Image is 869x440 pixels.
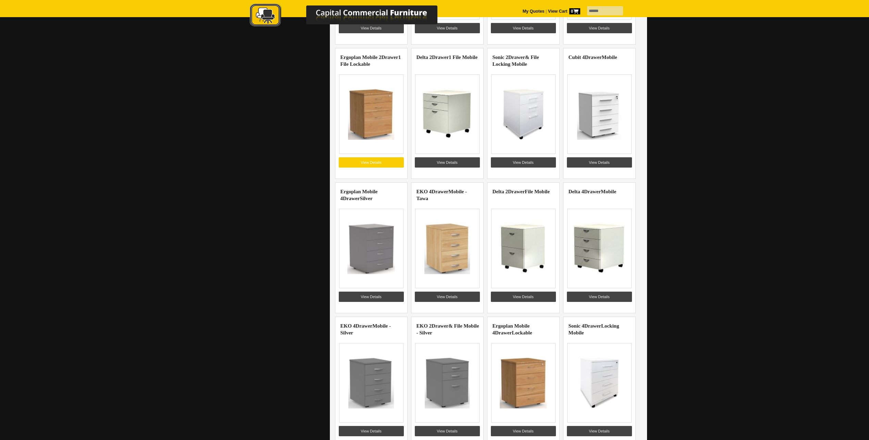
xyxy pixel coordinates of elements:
a: EKO 4DrawerMobile - Silver [340,323,391,335]
a: View Details [339,157,404,168]
a: View Details [339,426,404,436]
a: View Details [415,292,480,302]
highlight: Drawer [432,54,449,60]
highlight: Drawer [356,323,372,329]
a: Delta 2DrawerFile Mobile [493,189,550,194]
highlight: Drawer [432,189,448,194]
a: View Details [415,426,480,436]
a: View Details [491,157,556,168]
highlight: Drawer [584,189,601,194]
a: My Quotes [523,9,545,14]
highlight: Drawer [508,189,525,194]
strong: View Cart [548,9,580,14]
a: Ergoplan Mobile 2Drawer1 File Lockable [340,54,401,67]
highlight: Drawer [585,54,601,60]
a: Sonic 4DrawerLocking Mobile [569,323,619,335]
highlight: Drawer [495,330,512,335]
a: View Details [567,23,632,33]
a: View Details [491,23,556,33]
a: EKO 2Drawer& File Mobile - Silver [417,323,479,335]
a: View Details [415,157,480,168]
a: Delta 2Drawer1 File Mobile [417,54,478,60]
a: Cubit 4DrawerMobile [569,54,617,60]
a: View Cart0 [547,9,580,14]
a: View Details [491,292,556,302]
a: View Details [567,292,632,302]
highlight: Drawer [584,323,601,329]
highlight: Drawer [508,54,525,60]
highlight: Drawer [382,54,398,60]
span: 0 [569,8,580,14]
highlight: Drawer [432,323,448,329]
a: Ergoplan Mobile 4DrawerLockable [493,323,532,335]
a: Delta 4DrawerMobile [569,189,617,194]
a: View Details [339,292,404,302]
highlight: Drawer [343,196,360,201]
img: Capital Commercial Furniture Logo [231,3,471,28]
a: View Details [567,157,632,168]
a: View Details [491,426,556,436]
a: Sonic 2Drawer& File Locking Mobile [493,54,539,67]
a: Capital Commercial Furniture Logo [231,3,471,30]
a: View Details [567,426,632,436]
a: Ergoplan Mobile 4DrawerSilver [340,189,378,201]
a: EKO 4DrawerMobile - Tawa [417,189,467,201]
